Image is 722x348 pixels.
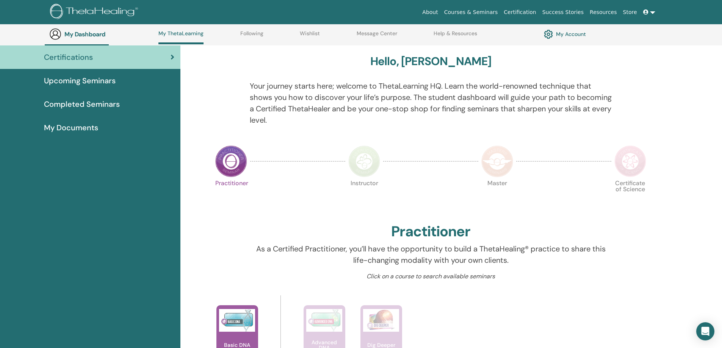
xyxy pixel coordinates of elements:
div: Open Intercom Messenger [696,322,714,340]
a: Resources [587,5,620,19]
p: Basic DNA [221,342,253,348]
p: As a Certified Practitioner, you’ll have the opportunity to build a ThetaHealing® practice to sha... [250,243,612,266]
a: Certification [501,5,539,19]
span: Upcoming Seminars [44,75,116,86]
a: My Account [544,28,586,41]
h3: My Dashboard [64,31,140,38]
img: Instructor [348,145,380,177]
p: Click on a course to search available seminars [250,272,612,281]
h2: Practitioner [391,223,470,240]
p: Master [481,180,513,212]
p: Practitioner [215,180,247,212]
img: Certificate of Science [614,145,646,177]
img: Advanced DNA [306,309,342,332]
a: Help & Resources [434,30,477,42]
span: Completed Seminars [44,98,120,110]
span: Certifications [44,51,93,63]
a: Message Center [357,30,397,42]
img: Master [481,145,513,177]
p: Instructor [348,180,380,212]
a: My ThetaLearning [158,30,204,44]
a: Wishlist [300,30,320,42]
a: Following [240,30,263,42]
img: Dig Deeper [363,309,399,332]
img: cog.svg [544,28,553,41]
p: Certificate of Science [614,180,646,212]
a: Store [620,5,640,19]
a: Courses & Seminars [441,5,501,19]
img: logo.png [50,4,141,21]
p: Dig Deeper [364,342,398,348]
p: Your journey starts here; welcome to ThetaLearning HQ. Learn the world-renowned technique that sh... [250,80,612,126]
a: Success Stories [539,5,587,19]
img: Practitioner [215,145,247,177]
a: About [419,5,441,19]
img: Basic DNA [219,309,255,332]
span: My Documents [44,122,98,133]
h3: Hello, [PERSON_NAME] [370,55,492,68]
img: generic-user-icon.jpg [49,28,61,40]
